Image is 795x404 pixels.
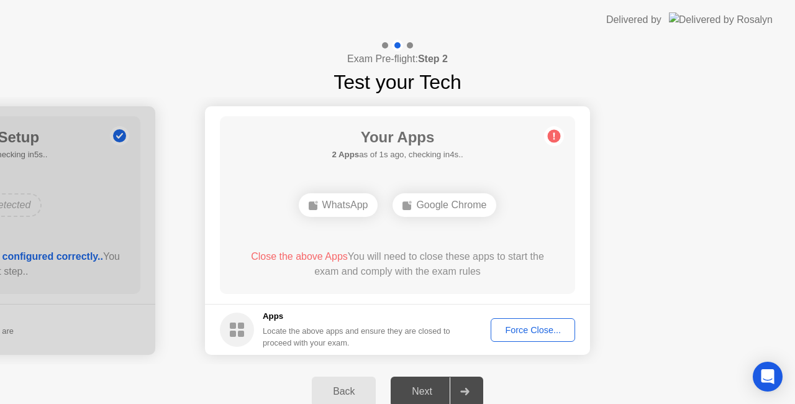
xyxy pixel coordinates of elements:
[491,318,575,342] button: Force Close...
[332,150,359,159] b: 2 Apps
[316,386,372,397] div: Back
[418,53,448,64] b: Step 2
[299,193,378,217] div: WhatsApp
[495,325,571,335] div: Force Close...
[238,249,558,279] div: You will need to close these apps to start the exam and comply with the exam rules
[334,67,461,97] h1: Test your Tech
[606,12,661,27] div: Delivered by
[263,310,451,323] h5: Apps
[332,126,463,149] h1: Your Apps
[347,52,448,67] h4: Exam Pre-flight:
[332,149,463,161] h5: as of 1s ago, checking in4s..
[753,362,783,392] div: Open Intercom Messenger
[669,12,773,27] img: Delivered by Rosalyn
[393,193,496,217] div: Google Chrome
[251,251,348,262] span: Close the above Apps
[394,386,450,397] div: Next
[263,325,451,349] div: Locate the above apps and ensure they are closed to proceed with your exam.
